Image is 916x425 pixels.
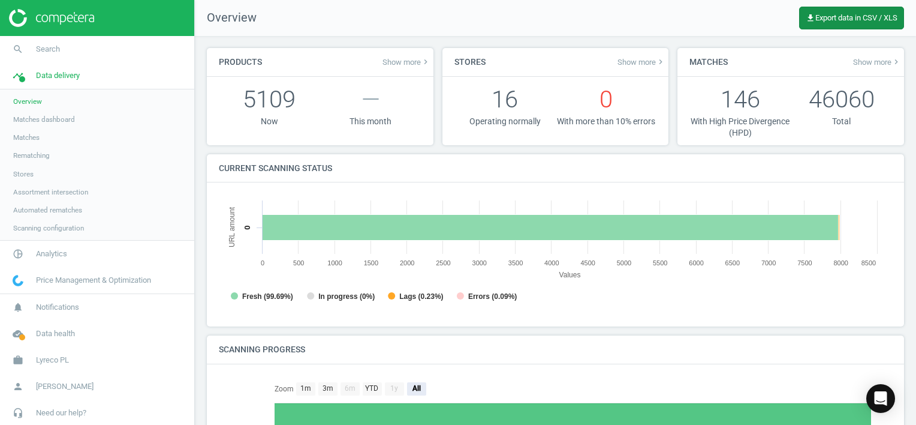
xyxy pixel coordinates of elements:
p: With more than 10% errors [555,116,656,127]
span: Lyreco PL [36,355,69,366]
p: With High Price Divergence (HPD) [689,116,791,139]
p: 0 [555,83,656,116]
i: headset_mic [7,402,29,424]
i: cloud_done [7,322,29,345]
span: Price Management & Optimization [36,275,151,286]
p: Operating normally [454,116,556,127]
h4: Matches [677,48,740,76]
h4: Current scanning status [207,154,344,182]
span: Notifications [36,302,79,313]
span: Assortment intersection [13,187,88,197]
i: person [7,375,29,398]
span: Stores [13,169,34,179]
text: 3500 [508,259,523,267]
tspan: In progress (0%) [318,292,375,301]
p: This month [320,116,421,127]
i: keyboard_arrow_right [421,57,430,67]
i: notifications [7,296,29,319]
span: Data delivery [36,70,80,81]
p: 146 [689,83,791,116]
span: Search [36,44,60,55]
text: 2500 [436,259,450,267]
text: 7500 [797,259,812,267]
img: ajHJNr6hYgQAAAAASUVORK5CYII= [9,9,94,27]
i: search [7,38,29,61]
span: Automated rematches [13,205,82,215]
a: Show morekeyboard_arrow_right [617,57,665,67]
div: Open Intercom Messenger [866,384,895,413]
a: Show morekeyboard_arrow_right [853,57,901,67]
span: Rematching [13,151,50,160]
text: 4000 [544,259,559,267]
text: 4500 [580,259,595,267]
span: Show more [853,57,901,67]
text: 2000 [400,259,414,267]
text: Zoom [275,385,294,393]
text: 3m [323,384,333,393]
a: Show morekeyboard_arrow_right [382,57,430,67]
text: 5500 [653,259,667,267]
span: Data health [36,328,75,339]
span: Show more [382,57,430,67]
span: Export data in CSV / XLS [806,13,897,23]
i: keyboard_arrow_right [656,57,665,67]
text: 0 [261,259,264,267]
text: 1y [390,384,398,393]
text: 7000 [761,259,776,267]
text: 5000 [617,259,631,267]
p: 46060 [791,83,892,116]
text: 1000 [327,259,342,267]
span: [PERSON_NAME] [36,381,94,392]
i: timeline [7,64,29,87]
p: 5109 [219,83,320,116]
text: All [412,384,421,393]
tspan: Errors (0.09%) [468,292,517,301]
h4: Products [207,48,274,76]
i: pie_chart_outlined [7,243,29,265]
span: Scanning configuration [13,223,84,233]
img: wGWNvw8QSZomAAAAABJRU5ErkJggg== [13,275,23,286]
span: Show more [617,57,665,67]
tspan: Values [559,271,581,279]
text: 3000 [472,259,487,267]
i: keyboard_arrow_right [891,57,901,67]
span: Analytics [36,249,67,259]
p: Total [791,116,892,127]
p: Now [219,116,320,127]
tspan: Lags (0.23%) [399,292,443,301]
text: 8000 [833,259,848,267]
text: 0 [243,226,252,230]
h4: Scanning progress [207,336,317,364]
button: get_appExport data in CSV / XLS [799,7,904,29]
h4: Stores [442,48,498,76]
i: work [7,349,29,372]
p: 16 [454,83,556,116]
i: get_app [806,13,815,23]
tspan: URL amount [228,207,236,248]
text: YTD [365,384,378,393]
text: 1m [300,384,311,393]
text: 1500 [364,259,378,267]
span: Matches [13,133,40,142]
span: Need our help? [36,408,86,418]
span: Matches dashboard [13,115,75,124]
text: 6000 [689,259,703,267]
span: Overview [13,97,42,106]
span: — [361,85,380,113]
span: Overview [195,10,257,26]
text: 6500 [725,259,740,267]
text: 8500 [861,259,876,267]
text: 500 [293,259,304,267]
tspan: Fresh (99.69%) [242,292,293,301]
text: 6m [345,384,355,393]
